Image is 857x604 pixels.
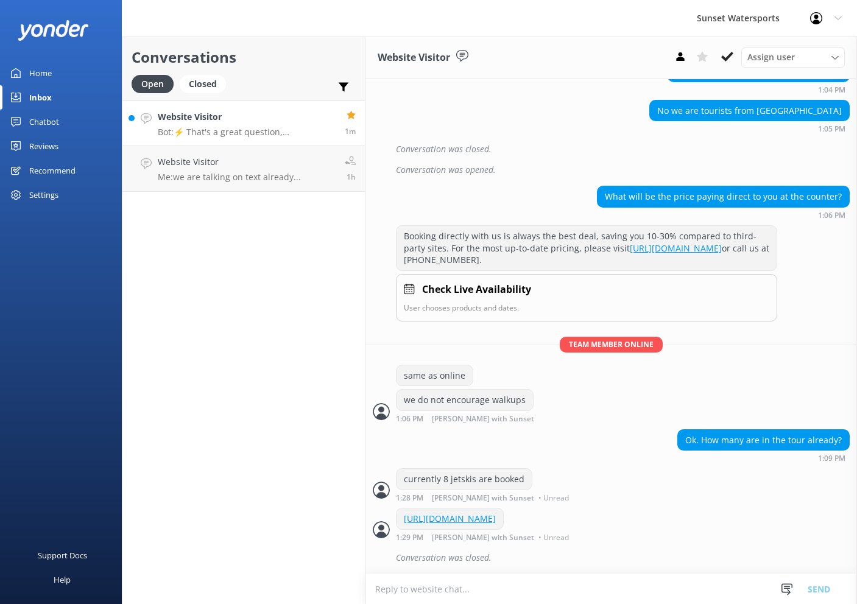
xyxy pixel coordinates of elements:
[158,155,301,169] h4: Website Visitor
[158,127,336,138] p: Bot: ⚡ That's a great question, unfortunately I do not know the answer. I'm going to reach out to...
[560,337,663,352] span: Team member online
[397,365,473,386] div: same as online
[396,547,850,568] div: Conversation was closed.
[397,390,533,410] div: we do not encourage walkups
[373,160,850,180] div: 2025-08-13T17:05:49.058
[29,61,52,85] div: Home
[180,75,226,93] div: Closed
[132,46,356,69] h2: Conversations
[132,77,180,90] a: Open
[396,533,572,541] div: 12:29pm 13-Aug-2025 (UTC -05:00) America/Cancun
[649,124,850,133] div: 12:05pm 13-Aug-2025 (UTC -05:00) America/Cancun
[373,547,850,568] div: 2025-08-13T17:35:38.502
[347,172,356,182] span: 11:54am 13-Aug-2025 (UTC -05:00) America/Cancun
[396,160,850,180] div: Conversation was opened.
[538,494,569,502] span: • Unread
[397,469,532,490] div: currently 8 jetskis are booked
[818,455,845,462] strong: 1:09 PM
[396,414,574,423] div: 12:06pm 13-Aug-2025 (UTC -05:00) America/Cancun
[747,51,795,64] span: Assign user
[404,513,496,524] a: [URL][DOMAIN_NAME]
[396,139,850,160] div: Conversation was closed.
[818,86,845,94] strong: 1:04 PM
[158,172,301,183] p: Me: we are talking on text already...
[29,85,52,110] div: Inbox
[422,282,531,298] h4: Check Live Availability
[345,126,356,136] span: 01:00pm 13-Aug-2025 (UTC -05:00) America/Cancun
[54,567,71,592] div: Help
[158,110,336,124] h4: Website Visitor
[132,75,174,93] div: Open
[630,242,722,254] a: [URL][DOMAIN_NAME]
[38,543,87,567] div: Support Docs
[29,110,59,134] div: Chatbot
[29,183,58,207] div: Settings
[373,139,850,160] div: 2025-08-13T17:05:22.879
[122,100,365,146] a: Website VisitorBot:⚡ That's a great question, unfortunately I do not know the answer. I'm going t...
[668,85,850,94] div: 12:04pm 13-Aug-2025 (UTC -05:00) America/Cancun
[818,125,845,133] strong: 1:05 PM
[122,146,365,192] a: Website VisitorMe:we are talking on text already...1h
[432,415,534,423] span: [PERSON_NAME] with Sunset
[396,494,423,502] strong: 1:28 PM
[818,212,845,219] strong: 1:06 PM
[677,454,850,462] div: 12:09pm 13-Aug-2025 (UTC -05:00) America/Cancun
[538,534,569,541] span: • Unread
[432,494,534,502] span: [PERSON_NAME] with Sunset
[597,211,850,219] div: 12:06pm 13-Aug-2025 (UTC -05:00) America/Cancun
[378,50,450,66] h3: Website Visitor
[396,493,572,502] div: 12:28pm 13-Aug-2025 (UTC -05:00) America/Cancun
[598,186,849,207] div: What will be the price paying direct to you at the counter?
[650,100,849,121] div: No we are tourists from [GEOGRAPHIC_DATA]
[432,534,534,541] span: [PERSON_NAME] with Sunset
[741,47,845,67] div: Assign User
[396,534,423,541] strong: 1:29 PM
[396,415,423,423] strong: 1:06 PM
[180,77,232,90] a: Closed
[397,226,777,270] div: Booking directly with us is always the best deal, saving you 10-30% compared to third-party sites...
[29,158,76,183] div: Recommend
[678,430,849,451] div: Ok. How many are in the tour already?
[29,134,58,158] div: Reviews
[404,302,769,314] p: User chooses products and dates.
[18,20,88,40] img: yonder-white-logo.png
